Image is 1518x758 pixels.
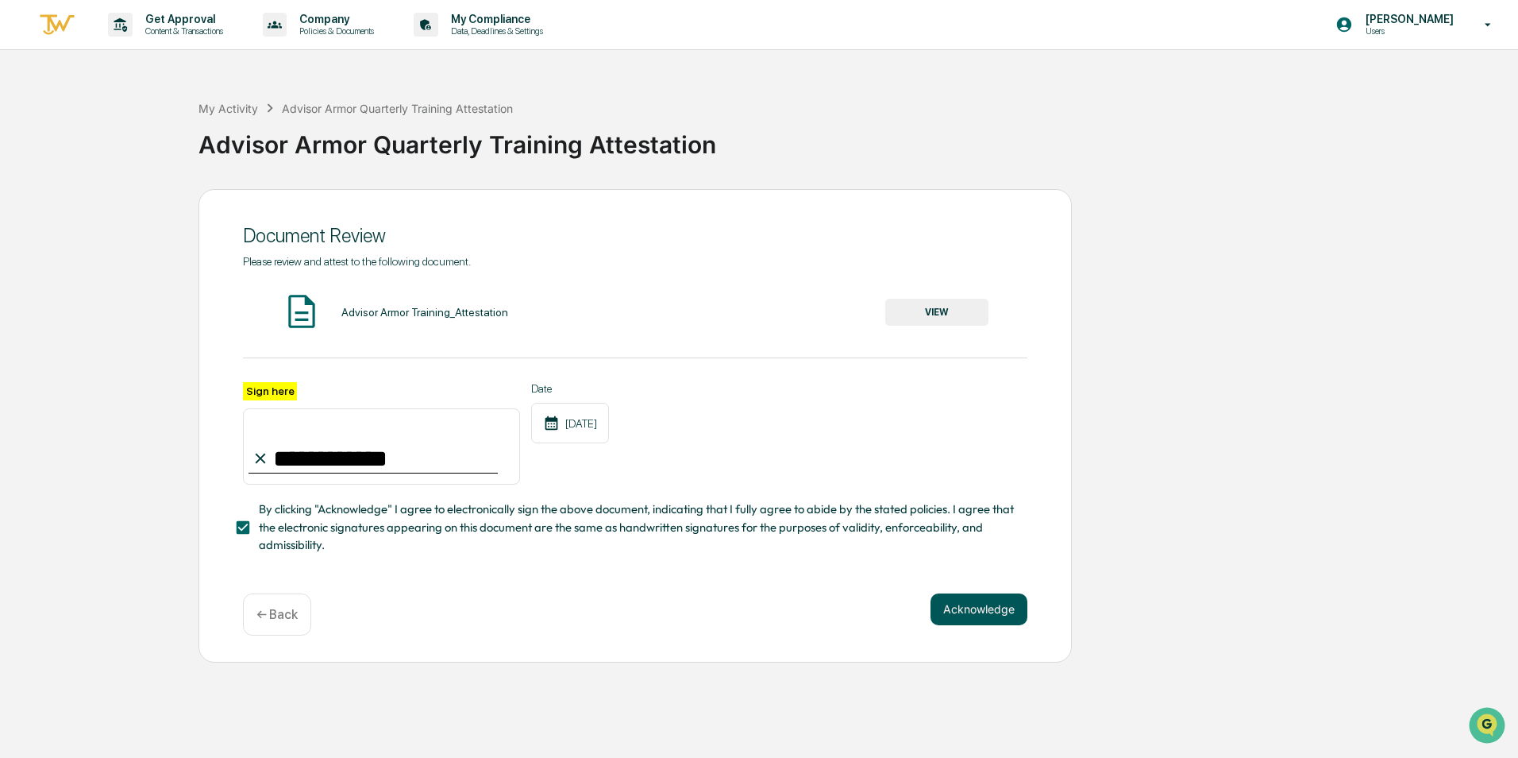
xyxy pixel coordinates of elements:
[256,607,298,622] p: ← Back
[287,25,382,37] p: Policies & Documents
[32,200,102,216] span: Preclearance
[1353,25,1462,37] p: Users
[885,299,988,326] button: VIEW
[131,200,197,216] span: Attestations
[109,194,203,222] a: 🗄️Attestations
[243,255,471,268] span: Please review and attest to the following document.
[282,102,513,115] div: Advisor Armor Quarterly Training Attestation
[16,33,289,59] p: How can we help?
[38,12,76,38] img: logo
[531,403,609,443] div: [DATE]
[259,501,1015,554] span: By clicking "Acknowledge" I agree to electronically sign the above document, indicating that I fu...
[16,232,29,245] div: 🔎
[243,224,1027,247] div: Document Review
[32,230,100,246] span: Data Lookup
[10,224,106,253] a: 🔎Data Lookup
[1353,13,1462,25] p: [PERSON_NAME]
[438,25,551,37] p: Data, Deadlines & Settings
[531,382,609,395] label: Date
[54,122,260,137] div: Start new chat
[198,118,1510,159] div: Advisor Armor Quarterly Training Attestation
[1467,706,1510,748] iframe: Open customer support
[158,269,192,281] span: Pylon
[133,25,231,37] p: Content & Transactions
[16,202,29,215] div: 🖐️
[930,594,1027,625] button: Acknowledge
[133,13,231,25] p: Get Approval
[115,202,128,215] div: 🗄️
[438,13,551,25] p: My Compliance
[243,382,297,400] label: Sign here
[112,269,192,281] a: Powered byPylon
[54,137,201,150] div: We're available if you need us!
[198,102,258,115] div: My Activity
[10,194,109,222] a: 🖐️Preclearance
[341,306,508,319] div: Advisor Armor Training_Attestation
[287,13,382,25] p: Company
[270,126,289,145] button: Start new chat
[16,122,44,150] img: 1746055101610-c473b297-6a78-478c-a979-82029cc54cd1
[282,292,322,331] img: Document Icon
